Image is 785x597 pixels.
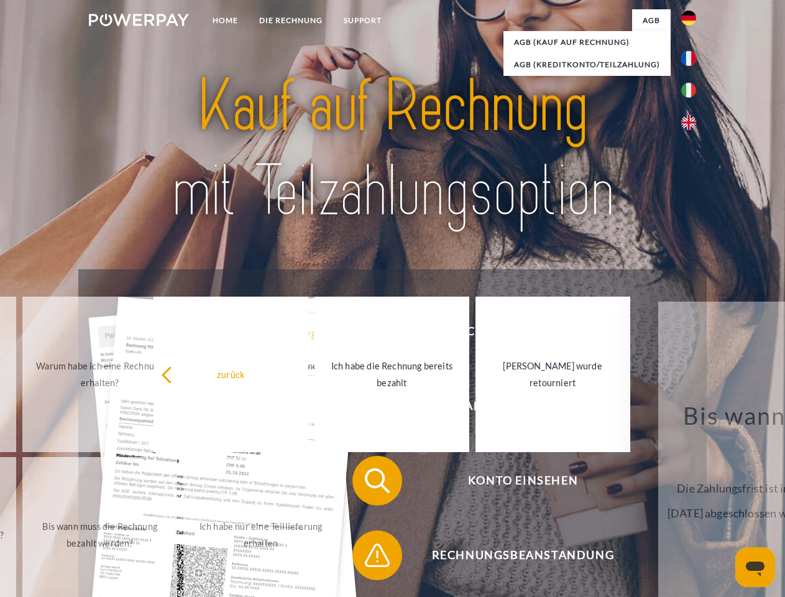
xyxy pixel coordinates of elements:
[503,53,671,76] a: AGB (Kreditkonto/Teilzahlung)
[89,14,189,26] img: logo-powerpay-white.svg
[735,547,775,587] iframe: Schaltfläche zum Öffnen des Messaging-Fensters
[249,9,333,32] a: DIE RECHNUNG
[483,358,623,391] div: [PERSON_NAME] wurde retourniert
[362,540,393,571] img: qb_warning.svg
[161,366,301,382] div: zurück
[632,9,671,32] a: agb
[681,83,696,98] img: it
[30,518,170,552] div: Bis wann muss die Rechnung bezahlt werden?
[333,9,392,32] a: SUPPORT
[370,530,675,580] span: Rechnungsbeanstandung
[191,518,331,552] div: Ich habe nur eine Teillieferung erhalten
[202,9,249,32] a: Home
[362,465,393,496] img: qb_search.svg
[370,456,675,506] span: Konto einsehen
[681,115,696,130] img: en
[681,11,696,25] img: de
[352,530,676,580] button: Rechnungsbeanstandung
[119,60,666,238] img: title-powerpay_de.svg
[352,456,676,506] button: Konto einsehen
[503,31,671,53] a: AGB (Kauf auf Rechnung)
[30,358,170,391] div: Warum habe ich eine Rechnung erhalten?
[322,358,462,391] div: Ich habe die Rechnung bereits bezahlt
[681,51,696,66] img: fr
